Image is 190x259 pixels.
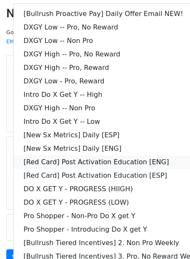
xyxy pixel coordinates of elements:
[6,6,184,21] h2: New Campaign
[6,29,111,45] small: Google Sheet:
[148,219,190,259] iframe: Chat Widget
